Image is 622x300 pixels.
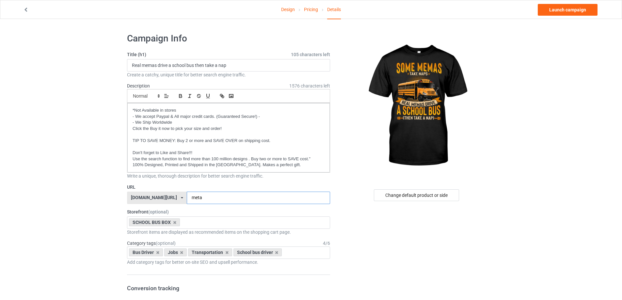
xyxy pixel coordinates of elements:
[127,259,330,265] div: Add category tags for better on-site SEO and upsell performance.
[129,218,180,226] div: SCHOOL BUS BOX
[164,248,187,256] div: Jobs
[188,248,232,256] div: Transportation
[133,162,325,168] p: 100% Designed, Printed and Shipped in the [GEOGRAPHIC_DATA]. Makes a perfect gift.
[127,33,330,44] h1: Campaign Info
[304,0,318,19] a: Pricing
[133,138,325,144] p: TIP TO SAVE MONEY: Buy 2 or more and SAVE OVER on shipping cost.
[133,114,325,120] p: - We accept Paypal & All major credit cards. (Guaranteed Secure!) -
[133,126,325,132] p: Click the Buy it now to pick your size and order!
[127,229,330,235] div: Storefront items are displayed as recommended items on the shopping cart page.
[148,209,169,214] span: (optional)
[127,71,330,78] div: Create a catchy, unique title for better search engine traffic.
[129,248,163,256] div: Bus Driver
[156,241,176,246] span: (optional)
[133,156,325,162] p: Use the search function to find more than 100 million designs . Buy two or more to SAVE cost."
[233,248,282,256] div: School bus driver
[289,83,330,89] span: 1576 characters left
[291,51,330,58] span: 105 characters left
[323,240,330,246] div: 4 / 6
[281,0,295,19] a: Design
[127,83,150,88] label: Description
[131,195,177,200] div: [DOMAIN_NAME][URL]
[133,107,325,114] p: *Not Available in stores
[133,119,325,126] p: - We Ship Worldwide
[127,209,330,215] label: Storefront
[127,284,330,292] h3: Conversion tracking
[538,4,598,16] a: Launch campaign
[133,150,325,156] p: Don't forget to Like and Share!!!
[127,51,330,58] label: Title (h1)
[374,189,459,201] div: Change default product or side
[127,184,330,190] label: URL
[327,0,341,19] div: Details
[127,240,176,246] label: Category tags
[127,173,330,179] div: Write a unique, thorough description for better search engine traffic.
